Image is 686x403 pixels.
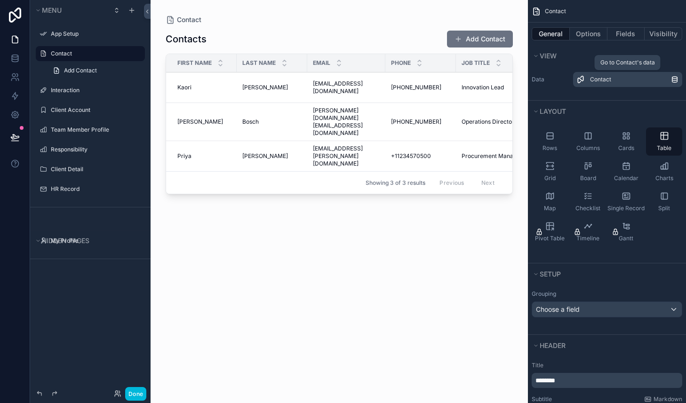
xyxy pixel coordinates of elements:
span: Single Record [607,205,645,212]
button: Choose a field [532,301,682,317]
label: App Setup [51,30,139,38]
button: Rows [532,127,568,156]
button: Gantt [608,218,644,246]
span: Choose a field [536,305,580,313]
button: Charts [646,158,682,186]
button: Setup [532,268,677,281]
span: Split [658,205,670,212]
label: Data [532,76,569,83]
span: View [540,52,557,60]
button: View [532,49,677,63]
span: Table [657,144,671,152]
span: Menu [42,6,62,14]
label: Interaction [51,87,139,94]
label: Client Detail [51,166,139,173]
button: Checklist [570,188,606,216]
button: Menu [34,4,107,17]
span: Calendar [614,174,638,182]
label: HR Record [51,185,139,193]
span: Setup [540,270,561,278]
a: Add Contact [47,63,145,78]
span: Charts [655,174,673,182]
button: Calendar [608,158,644,186]
button: Board [570,158,606,186]
span: Contact [545,8,566,15]
span: Showing 3 of 3 results [366,179,425,187]
label: Responsibility [51,146,139,153]
button: Hidden pages [34,234,141,247]
span: Contact [590,76,611,83]
span: Pivot Table [535,235,565,242]
button: Columns [570,127,606,156]
span: Timeline [576,235,599,242]
button: Pivot Table [532,218,568,246]
span: Grid [544,174,556,182]
label: Team Member Profile [51,126,139,134]
button: Table [646,127,682,156]
label: Grouping [532,290,556,298]
button: Visibility [645,27,682,40]
button: Map [532,188,568,216]
button: Done [125,387,146,401]
button: Single Record [608,188,644,216]
span: Phone [391,59,411,67]
span: Add Contact [64,67,97,74]
span: Job Title [462,59,490,67]
span: Checklist [575,205,600,212]
label: Client Account [51,106,139,114]
span: Header [540,341,566,349]
span: Board [580,174,596,182]
span: Rows [542,144,557,152]
button: Split [646,188,682,216]
span: Columns [576,144,600,152]
span: Last Name [242,59,276,67]
button: Cards [608,127,644,156]
label: My Profile [51,237,139,245]
span: Go to Contact's data [600,59,655,66]
button: Timeline [570,218,606,246]
button: General [532,27,570,40]
span: Layout [540,107,566,115]
button: Fields [607,27,645,40]
button: Header [532,339,677,352]
label: Title [532,362,682,369]
label: Contact [51,50,139,57]
button: Layout [532,105,677,118]
div: scrollable content [532,373,682,388]
button: Options [570,27,607,40]
span: Map [544,205,556,212]
a: Contact [573,72,682,87]
span: Email [313,59,330,67]
span: First Name [177,59,212,67]
span: Gantt [619,235,633,242]
span: Cards [618,144,634,152]
button: Grid [532,158,568,186]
